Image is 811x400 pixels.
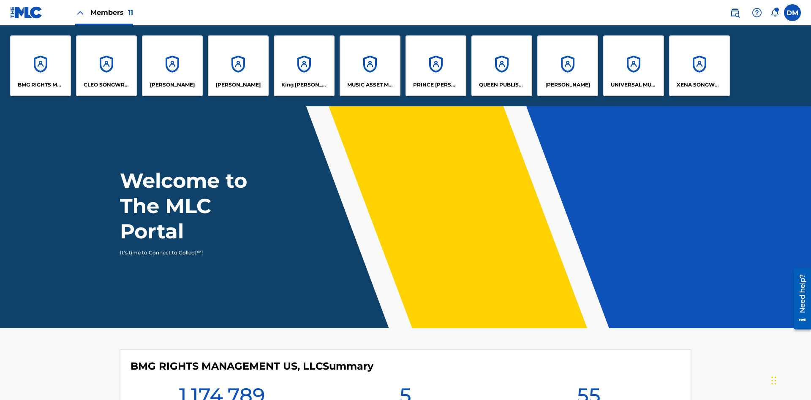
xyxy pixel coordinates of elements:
p: It's time to Connect to Collect™! [120,249,267,257]
a: AccountsMUSIC ASSET MANAGEMENT (MAM) [340,35,400,96]
a: AccountsXENA SONGWRITER [669,35,730,96]
a: AccountsPRINCE [PERSON_NAME] [405,35,466,96]
img: search [730,8,740,18]
span: Members [90,8,133,17]
p: RONALD MCTESTERSON [545,81,590,89]
div: Drag [771,368,776,393]
a: AccountsKing [PERSON_NAME] [274,35,335,96]
img: MLC Logo [10,6,43,19]
span: 11 [128,8,133,16]
p: BMG RIGHTS MANAGEMENT US, LLC [18,81,64,89]
p: King McTesterson [281,81,327,89]
iframe: Chat Widget [769,359,811,400]
p: EYAMA MCSINGER [216,81,261,89]
img: help [752,8,762,18]
div: Help [748,4,765,21]
p: ELVIS COSTELLO [150,81,195,89]
img: Close [75,8,85,18]
a: AccountsUNIVERSAL MUSIC PUB GROUP [603,35,664,96]
p: CLEO SONGWRITER [84,81,130,89]
a: Accounts[PERSON_NAME] [208,35,269,96]
p: QUEEN PUBLISHA [479,81,525,89]
p: MUSIC ASSET MANAGEMENT (MAM) [347,81,393,89]
a: AccountsBMG RIGHTS MANAGEMENT US, LLC [10,35,71,96]
div: Notifications [770,8,779,17]
h4: BMG RIGHTS MANAGEMENT US, LLC [131,360,373,373]
a: Accounts[PERSON_NAME] [142,35,203,96]
h1: Welcome to The MLC Portal [120,168,278,244]
div: User Menu [784,4,801,21]
a: Accounts[PERSON_NAME] [537,35,598,96]
p: XENA SONGWRITER [677,81,723,89]
p: UNIVERSAL MUSIC PUB GROUP [611,81,657,89]
a: AccountsQUEEN PUBLISHA [471,35,532,96]
a: Public Search [727,4,743,21]
a: AccountsCLEO SONGWRITER [76,35,137,96]
iframe: Resource Center [787,265,811,334]
p: PRINCE MCTESTERSON [413,81,459,89]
